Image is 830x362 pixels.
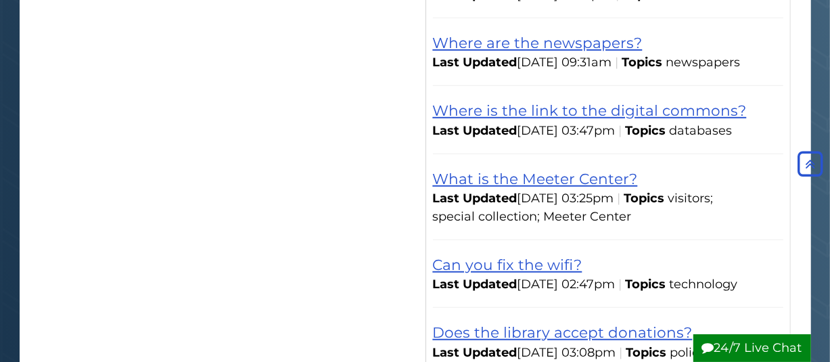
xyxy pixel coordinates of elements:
[544,208,635,226] li: Meeter Center
[622,55,663,70] span: Topics
[433,277,517,292] span: Last Updated
[668,189,717,208] li: visitors;
[626,345,667,360] span: Topics
[433,55,612,70] span: [DATE] 09:31am
[670,123,736,138] ul: Topics
[693,334,811,362] button: 24/7 Live Chat
[612,55,622,70] span: |
[670,277,741,292] ul: Topics
[433,55,517,70] span: Last Updated
[433,256,582,273] a: Can you fix the wifi?
[794,156,827,171] a: Back to Top
[433,323,693,341] a: Does the library accept donations?
[433,170,638,187] a: What is the Meeter Center?
[616,277,626,292] span: |
[433,101,747,119] a: Where is the link to the digital commons?
[666,53,744,72] li: newspapers
[433,277,616,292] span: [DATE] 02:47pm
[670,344,722,362] li: policies;
[433,345,616,360] span: [DATE] 03:08pm
[616,345,626,360] span: |
[626,123,666,138] span: Topics
[666,55,744,70] ul: Topics
[626,277,666,292] span: Topics
[433,208,544,226] li: special collection;
[433,123,517,138] span: Last Updated
[616,123,626,138] span: |
[614,191,624,206] span: |
[624,191,665,206] span: Topics
[670,275,741,294] li: technology
[433,123,616,138] span: [DATE] 03:47pm
[670,345,762,360] ul: Topics
[433,191,717,224] ul: Topics
[433,191,517,206] span: Last Updated
[433,191,614,206] span: [DATE] 03:25pm
[670,122,736,140] li: databases
[433,345,517,360] span: Last Updated
[433,34,643,51] a: Where are the newspapers?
